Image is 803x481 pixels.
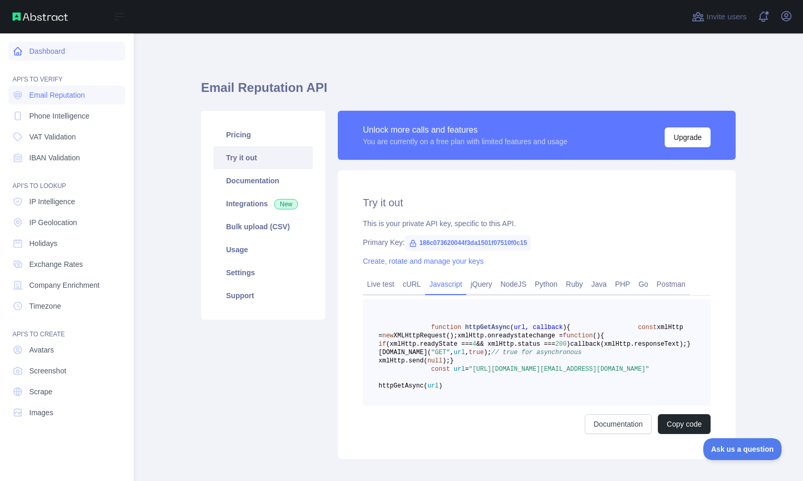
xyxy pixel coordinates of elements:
span: url [454,349,465,356]
a: Scrape [8,382,125,401]
span: Phone Intelligence [29,111,89,121]
a: Bulk upload (CSV) [214,215,313,238]
a: Images [8,403,125,422]
a: Postman [653,276,690,292]
span: Holidays [29,238,57,249]
button: Copy code [658,414,711,434]
span: ); [442,357,450,365]
a: VAT Validation [8,127,125,146]
span: httpGetAsync( [379,382,428,390]
span: function [563,332,593,339]
span: xmlHttp.onreadystatechange = [457,332,563,339]
span: Invite users [706,11,747,23]
div: This is your private API key, specific to this API. [363,218,711,229]
span: { [600,332,604,339]
a: Usage [214,238,313,261]
span: new [382,332,394,339]
a: Pricing [214,123,313,146]
a: IP Intelligence [8,192,125,211]
a: Javascript [425,276,466,292]
span: if [379,341,386,348]
a: IP Geolocation [8,213,125,232]
div: You are currently on a free plan with limited features and usage [363,136,568,147]
a: Go [634,276,653,292]
span: Images [29,407,53,418]
span: New [274,199,298,209]
div: API'S TO CREATE [8,318,125,338]
img: Abstract API [13,13,68,21]
button: Invite users [690,8,749,25]
h1: Email Reputation API [201,79,736,104]
span: XMLHttpRequest(); [394,332,457,339]
a: Python [530,276,562,292]
span: ) [566,341,570,348]
span: Scrape [29,386,52,397]
span: VAT Validation [29,132,76,142]
a: jQuery [466,276,496,292]
span: 4 [473,341,476,348]
span: null [428,357,443,365]
span: url, callback [514,324,563,331]
span: url [454,366,465,373]
span: httpGetAsync [465,324,510,331]
span: Exchange Rates [29,259,83,269]
span: ); [484,349,491,356]
span: Timezone [29,301,61,311]
a: Try it out [214,146,313,169]
a: PHP [611,276,634,292]
a: Dashboard [8,42,125,61]
span: xmlHttp.send( [379,357,428,365]
span: const [638,324,657,331]
span: 186c073620044f3da1501f07510f0c15 [405,235,531,251]
span: IP Geolocation [29,217,77,228]
a: Phone Intelligence [8,107,125,125]
a: Email Reputation [8,86,125,104]
span: IP Intelligence [29,196,75,207]
span: Email Reputation [29,90,85,100]
span: && xmlHttp.status === [476,341,555,348]
span: Screenshot [29,366,66,376]
a: Support [214,284,313,307]
span: { [566,324,570,331]
span: 200 [555,341,566,348]
span: Company Enrichment [29,280,100,290]
span: url [428,382,439,390]
div: API'S TO VERIFY [8,63,125,84]
span: , [465,349,469,356]
span: function [431,324,462,331]
a: Screenshot [8,361,125,380]
a: NodeJS [496,276,530,292]
span: // true for asynchronous [491,349,582,356]
span: ( [510,324,514,331]
a: IBAN Validation [8,148,125,167]
a: Avatars [8,341,125,359]
span: } [687,341,691,348]
span: } [450,357,454,365]
span: true [469,349,484,356]
a: Exchange Rates [8,255,125,274]
a: Documentation [585,414,652,434]
div: API'S TO LOOKUP [8,169,125,190]
a: Settings [214,261,313,284]
button: Upgrade [665,127,711,147]
a: cURL [398,276,425,292]
span: , [450,349,454,356]
a: Live test [363,276,398,292]
span: ( [593,332,596,339]
span: "GET" [431,349,450,356]
span: [DOMAIN_NAME]( [379,349,431,356]
iframe: Toggle Customer Support [703,438,782,460]
a: Company Enrichment [8,276,125,295]
span: (xmlHttp.readyState === [386,341,473,348]
h2: Try it out [363,195,711,210]
a: Documentation [214,169,313,192]
a: Timezone [8,297,125,315]
span: const [431,366,450,373]
span: Avatars [29,345,54,355]
a: Java [587,276,611,292]
div: Unlock more calls and features [363,124,568,136]
span: IBAN Validation [29,152,80,163]
span: callback(xmlHttp.responseText); [570,341,687,348]
a: Integrations New [214,192,313,215]
span: ) [563,324,566,331]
